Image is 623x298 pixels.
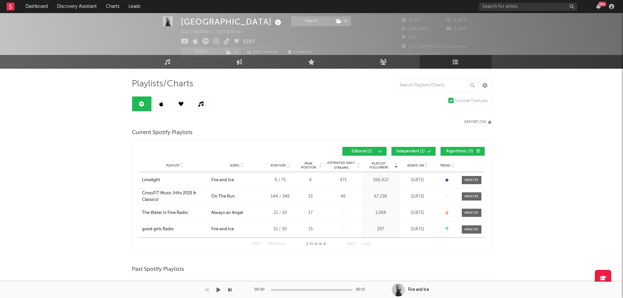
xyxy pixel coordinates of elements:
[364,210,398,216] div: 1,068
[446,18,467,22] span: 4,879
[266,226,295,233] div: 15 / 50
[364,162,394,169] span: Playlist Followers
[332,16,351,26] span: ( 1 )
[252,242,261,246] button: First
[441,147,485,156] button: Algorithmic(2)
[142,177,160,184] div: Limelight
[285,47,316,57] button: Summary
[211,193,235,200] div: On The Run
[402,44,467,49] span: 200,254 Monthly Listeners
[332,16,351,26] button: (1)
[298,162,319,169] span: Peak Position
[440,164,450,167] span: Trend
[222,47,241,57] span: ( 1 )
[211,226,234,233] div: Fire and Ice
[181,28,249,36] div: [GEOGRAPHIC_DATA] | Folk
[142,210,208,216] a: The Water Is Fine Radio
[298,177,323,184] div: 9
[446,27,466,31] span: 5,290
[401,177,434,184] div: [DATE]
[166,164,180,167] span: Playlist
[132,80,193,88] span: Playlists/Charts
[408,287,429,293] div: Fire and Ice
[342,147,387,156] button: Editorial(1)
[479,3,577,11] input: Search for artists
[253,49,278,57] span: Benchmark
[598,2,606,7] div: 99 +
[363,242,372,246] button: Last
[293,51,312,54] span: Summary
[211,210,243,216] div: Always an Angel
[364,177,398,184] div: 556,422
[222,47,241,57] button: (1)
[298,240,334,248] div: 1 4 4
[326,193,360,200] div: 48
[464,120,492,124] button: Export CSV
[254,286,268,294] div: 00:00
[298,226,323,233] div: 15
[455,97,488,105] div: Include Features
[401,226,434,233] div: [DATE]
[181,16,283,27] div: [GEOGRAPHIC_DATA]
[445,149,475,153] span: Algorithmic ( 2 )
[364,226,398,233] div: 297
[309,243,313,246] span: to
[364,193,398,200] div: 67,236
[402,52,440,57] span: Jump Score: 92.9
[298,193,323,200] div: 33
[181,47,222,57] button: Track
[132,129,193,137] span: Current Spotify Playlists
[266,177,295,184] div: 9 / 75
[142,190,208,203] a: CrossFIT Music (Hits 2025 & Classics)
[266,210,295,216] div: 22 / 50
[291,16,332,26] button: Track
[402,36,416,40] span: 127
[142,226,174,233] div: good girls Radio
[244,47,282,57] a: Benchmark
[142,177,208,184] a: Limelight
[401,210,434,216] div: [DATE]
[230,164,239,167] span: Song
[596,4,601,9] button: 99+
[266,193,295,200] div: 144 / 348
[298,210,323,216] div: 17
[396,149,426,153] span: Independent ( 1 )
[243,38,255,46] button: Edit
[396,79,478,92] input: Search Playlists/Charts
[326,161,356,170] span: Estimated Daily Streams
[211,177,234,184] div: Fire and Ice
[270,164,286,167] span: Position
[401,193,434,200] div: [DATE]
[318,243,322,246] span: of
[356,286,369,294] div: 00:15
[402,27,427,31] span: 146,000
[326,177,360,184] div: 471
[347,149,377,153] span: Editorial ( 1 )
[402,18,421,22] span: 6,517
[142,210,188,216] div: The Water Is Fine Radio
[142,226,208,233] a: good girls Radio
[391,147,436,156] button: Independent(1)
[268,242,285,246] button: Previous
[347,242,356,246] button: Next
[132,266,184,273] span: Past Spotify Playlists
[407,164,424,167] span: Added On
